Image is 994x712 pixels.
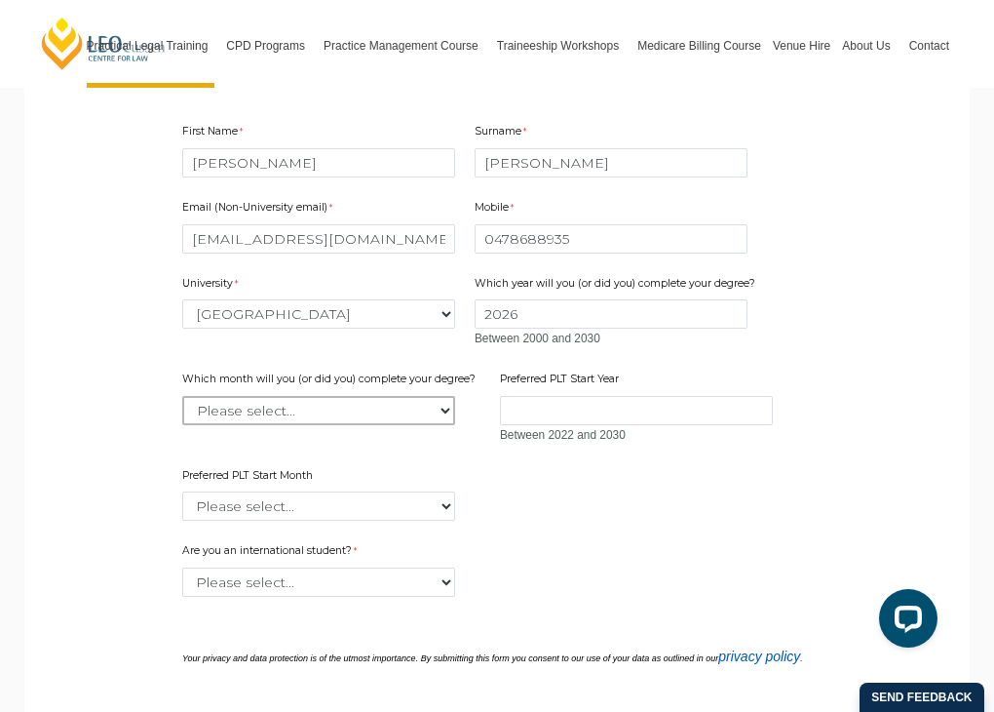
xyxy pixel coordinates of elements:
input: Preferred PLT Start Year [500,396,773,425]
a: Traineeship Workshops [491,4,631,88]
label: Which month will you (or did you) complete your degree? [182,372,480,391]
label: First Name [182,124,248,143]
label: Are you an international student? [182,543,377,563]
a: [PERSON_NAME] Centre for Law [39,16,169,71]
input: Which year will you (or did you) complete your degree? [475,299,747,329]
label: Mobile [475,200,518,219]
span: Between 2000 and 2030 [475,332,600,345]
select: University [182,299,455,329]
a: privacy policy [718,649,800,664]
input: Email (Non-University email) [182,224,455,254]
a: Contact [903,4,955,88]
a: About Us [836,4,902,88]
a: CPD Programs [220,4,318,88]
select: Are you an international student? [182,568,455,597]
a: Venue Hire [767,4,836,88]
label: Preferred PLT Start Month [182,468,318,488]
input: Mobile [475,224,747,254]
select: Which month will you (or did you) complete your degree? [182,396,455,425]
select: Preferred PLT Start Month [182,492,455,521]
span: Between 2022 and 2030 [500,428,626,442]
label: Which year will you (or did you) complete your degree? [475,276,760,296]
a: Practice Management Course [318,4,491,88]
label: Surname [475,124,531,143]
a: Practical Legal Training [81,4,221,88]
label: Email (Non-University email) [182,200,337,219]
a: Medicare Billing Course [631,4,767,88]
label: Preferred PLT Start Year [500,372,624,391]
input: First Name [182,148,455,178]
label: University [182,276,243,296]
input: Surname [475,148,747,178]
iframe: LiveChat chat widget [863,581,945,663]
i: Your privacy and data protection is of the utmost importance. By submitting this form you consent... [182,653,803,663]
